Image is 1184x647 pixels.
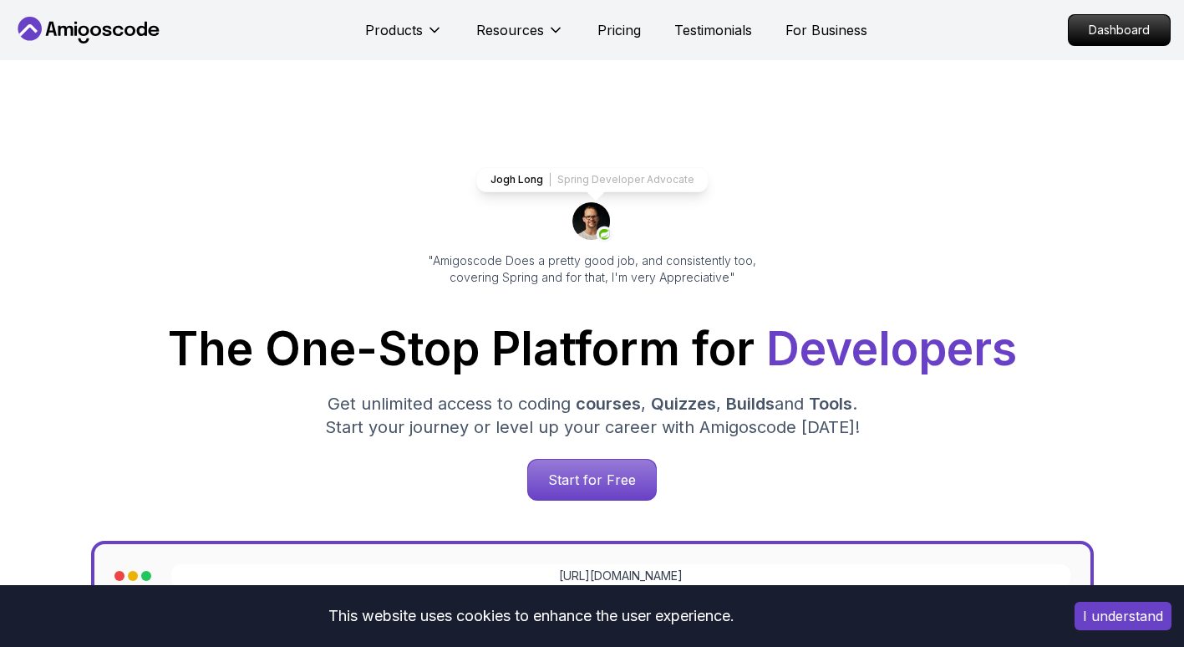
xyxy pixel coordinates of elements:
[365,20,443,53] button: Products
[1068,14,1171,46] a: Dashboard
[528,460,656,500] p: Start for Free
[576,394,641,414] span: courses
[559,568,683,584] a: [URL][DOMAIN_NAME]
[597,20,641,40] a: Pricing
[476,20,544,40] p: Resources
[476,20,564,53] button: Resources
[785,20,867,40] a: For Business
[405,252,780,286] p: "Amigoscode Does a pretty good job, and consistently too, covering Spring and for that, I'm very ...
[726,394,775,414] span: Builds
[13,598,1049,634] div: This website uses cookies to enhance the user experience.
[1075,602,1171,630] button: Accept cookies
[766,321,1017,376] span: Developers
[21,326,1164,372] h1: The One-Stop Platform for
[674,20,752,40] a: Testimonials
[365,20,423,40] p: Products
[572,202,612,242] img: josh long
[557,173,694,186] p: Spring Developer Advocate
[527,459,657,501] a: Start for Free
[490,173,543,186] p: Jogh Long
[809,394,852,414] span: Tools
[651,394,716,414] span: Quizzes
[312,392,873,439] p: Get unlimited access to coding , , and . Start your journey or level up your career with Amigosco...
[1069,15,1170,45] p: Dashboard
